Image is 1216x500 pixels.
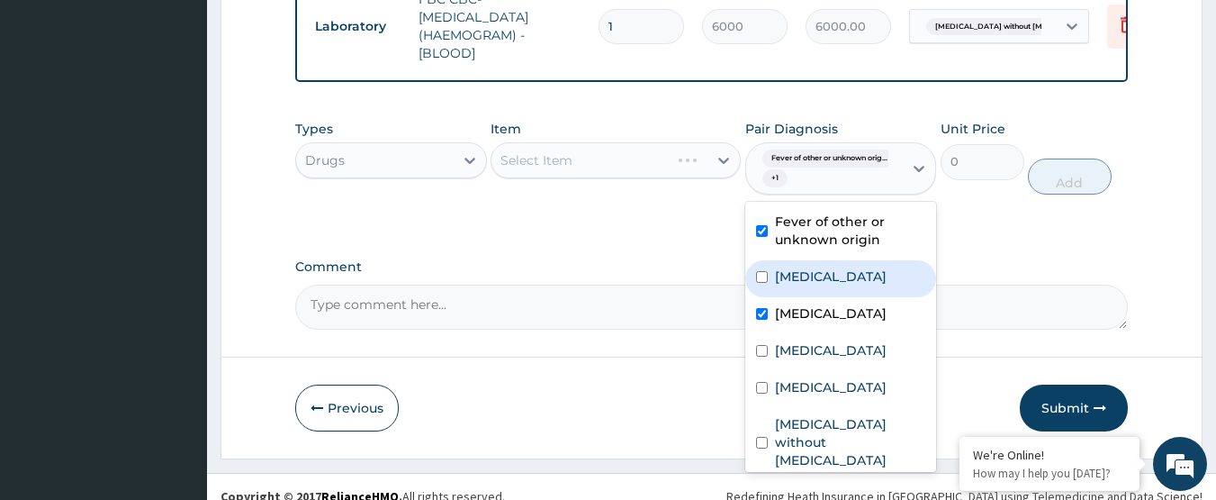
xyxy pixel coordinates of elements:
[33,90,73,135] img: d_794563401_company_1708531726252_794563401
[104,141,248,323] span: We're online!
[295,122,333,137] label: Types
[762,169,788,187] span: + 1
[1028,159,1112,195] button: Add
[775,341,887,359] label: [MEDICAL_DATA]
[295,259,1129,275] label: Comment
[775,378,887,396] label: [MEDICAL_DATA]
[926,18,1108,36] span: [MEDICAL_DATA] without [MEDICAL_DATA]
[94,101,302,124] div: Chat with us now
[775,213,926,249] label: Fever of other or unknown origin
[941,120,1005,138] label: Unit Price
[306,10,410,43] td: Laboratory
[9,320,343,383] textarea: Type your message and hit 'Enter'
[491,120,521,138] label: Item
[973,447,1126,463] div: We're Online!
[295,385,399,432] button: Previous
[973,466,1126,481] p: How may I help you today?
[762,150,896,168] span: Fever of other or unknown orig...
[775,415,926,469] label: [MEDICAL_DATA] without [MEDICAL_DATA]
[1020,385,1128,432] button: Submit
[295,9,338,52] div: Minimize live chat window
[775,305,887,323] label: [MEDICAL_DATA]
[305,151,345,169] div: Drugs
[745,120,838,138] label: Pair Diagnosis
[775,268,887,286] label: [MEDICAL_DATA]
